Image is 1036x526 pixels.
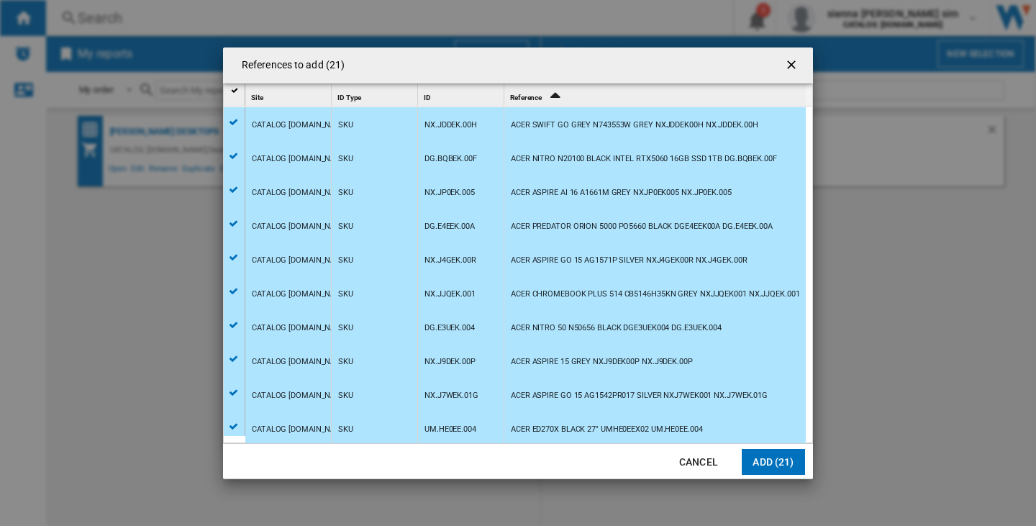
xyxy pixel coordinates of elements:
[252,379,349,412] div: CATALOG [DOMAIN_NAME]
[511,244,747,277] div: ACER ASPIRE GO 15 AG1571P SILVER NXJ4GEK00R NX.J4GEK.00R
[338,413,353,446] div: SKU
[338,379,353,412] div: SKU
[337,94,361,101] span: ID Type
[338,244,353,277] div: SKU
[424,94,431,101] span: ID
[338,345,353,378] div: SKU
[742,449,805,475] button: Add (21)
[248,84,331,106] div: Sort None
[252,109,349,142] div: CATALOG [DOMAIN_NAME]
[424,176,475,209] div: NX.JP0EK.005
[543,94,566,101] span: Sort Ascending
[248,84,331,106] div: Site Sort None
[252,312,349,345] div: CATALOG [DOMAIN_NAME]
[338,312,353,345] div: SKU
[252,413,349,446] div: CATALOG [DOMAIN_NAME]
[338,109,353,142] div: SKU
[778,51,807,80] button: getI18NText('BUTTONS.CLOSE_DIALOG')
[252,210,349,243] div: CATALOG [DOMAIN_NAME]
[252,345,349,378] div: CATALOG [DOMAIN_NAME]
[511,413,703,446] div: ACER ED270X BLACK 27" UMHE0EEX02 UM.HE0EE.004
[252,176,349,209] div: CATALOG [DOMAIN_NAME]
[424,210,475,243] div: DG.E4EEK.00A
[424,109,477,142] div: NX.JDDEK.00H
[511,210,773,243] div: ACER PREDATOR ORION 5000 PO5660 BLACK DGE4EEK00A DG.E4EEK.00A
[251,94,263,101] span: Site
[424,142,477,176] div: DG.BQBEK.00F
[424,379,478,412] div: NX.J7WEK.01G
[511,109,758,142] div: ACER SWIFT GO GREY N743553W GREY NXJDDEK00H NX.JDDEK.00H
[510,94,542,101] span: Reference
[421,84,504,106] div: Sort None
[421,84,504,106] div: ID Sort None
[338,142,353,176] div: SKU
[424,312,475,345] div: DG.E3UEK.004
[511,379,768,412] div: ACER ASPIRE GO 15 AG1542PR017 SILVER NXJ7WEK001 NX.J7WEK.01G
[424,345,476,378] div: NX.J9DEK.00P
[335,84,417,106] div: Sort None
[511,278,800,311] div: ACER CHROMEBOOK PLUS 514 CB5146H35KN GREY NXJJQEK001 NX.JJQEK.001
[667,449,730,475] button: Cancel
[511,142,777,176] div: ACER NITRO N20100 BLACK INTEL RTX5060 16GB SSD 1TB DG.BQBEK.00F
[252,142,349,176] div: CATALOG [DOMAIN_NAME]
[252,278,349,311] div: CATALOG [DOMAIN_NAME]
[511,176,732,209] div: ACER ASPIRE AI 16 A1661M GREY NXJP0EK005 NX.JP0EK.005
[424,278,476,311] div: NX.JJQEK.001
[424,413,476,446] div: UM.HE0EE.004
[338,176,353,209] div: SKU
[338,278,353,311] div: SKU
[507,84,806,106] div: Reference Sort Ascending
[511,312,722,345] div: ACER NITRO 50 N50656 BLACK DGE3UEK004 DG.E3UEK.004
[511,345,693,378] div: ACER ASPIRE 15 GREY NXJ9DEK00P NX.J9DEK.00P
[507,84,806,106] div: Sort Ascending
[784,58,801,75] ng-md-icon: getI18NText('BUTTONS.CLOSE_DIALOG')
[235,58,345,73] h4: References to add (21)
[252,244,349,277] div: CATALOG [DOMAIN_NAME]
[338,210,353,243] div: SKU
[335,84,417,106] div: ID Type Sort None
[424,244,476,277] div: NX.J4GEK.00R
